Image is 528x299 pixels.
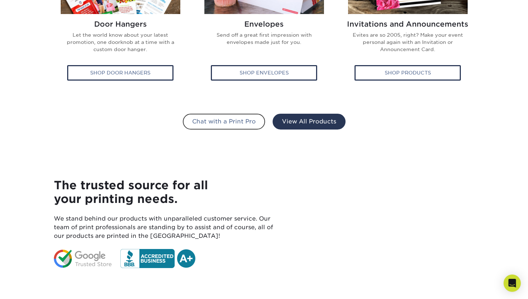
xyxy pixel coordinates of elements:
[67,65,173,80] div: Shop Door Hangers
[203,31,325,52] p: Send off a great first impression with envelopes made just for you.
[183,114,265,130] a: Chat with a Print Pro
[347,31,468,59] p: Evites are so 2005, right? Make your event personal again with an Invitation or Announcement Card.
[120,249,195,268] img: BBB A+
[273,114,346,130] a: View All Products
[54,214,283,240] p: We stand behind our products with unparalleled customer service. Our team of print professionals ...
[60,20,181,28] h2: Door Hangers
[305,161,474,287] iframe: Customer reviews powered by Trustpilot
[211,65,317,80] div: Shop Envelopes
[54,178,283,206] h4: The trusted source for all your printing needs.
[355,65,461,80] div: Shop Products
[54,250,113,268] img: Google Trusted Store
[203,20,325,28] h2: Envelopes
[60,31,181,59] p: Let the world know about your latest promotion, one doorknob at a time with a custom door hanger.
[347,20,468,28] h2: Invitations and Announcements
[504,275,521,292] div: Open Intercom Messenger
